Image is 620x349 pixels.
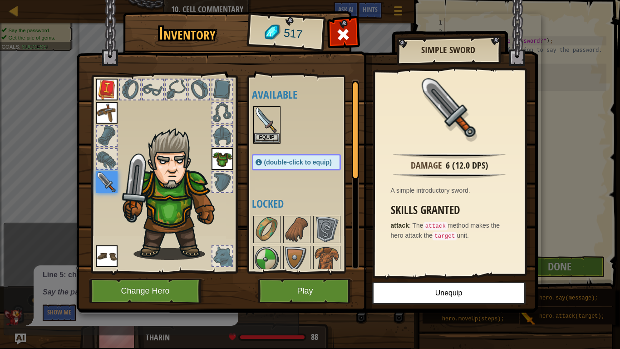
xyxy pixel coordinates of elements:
span: 517 [283,25,303,43]
div: A simple introductory sword. [391,186,513,195]
div: Damage [411,159,442,172]
img: portrait.png [254,217,280,242]
button: Equip [254,133,280,143]
div: 6 (12.0 DPS) [446,159,488,172]
img: portrait.png [284,217,310,242]
strong: attack [391,222,409,229]
span: : [409,222,413,229]
img: hr.png [393,173,505,179]
img: portrait.png [96,245,118,267]
span: (double-click to equip) [264,159,332,166]
img: portrait.png [284,247,310,272]
img: portrait.png [314,247,340,272]
button: Change Hero [89,279,204,304]
img: hr.png [393,153,505,159]
h1: Inventory [129,24,245,43]
h4: Available [252,89,359,100]
img: portrait.png [96,102,118,124]
img: portrait.png [96,171,118,193]
img: portrait.png [420,78,479,137]
img: portrait.png [212,148,233,170]
button: Unequip [372,282,526,304]
h3: Skills Granted [391,204,513,216]
button: Play [258,279,353,304]
code: attack [423,222,448,230]
h2: Simple Sword [406,45,491,55]
img: hair_m2.png [118,128,230,260]
img: portrait.png [254,107,280,133]
img: portrait.png [96,79,118,100]
img: portrait.png [254,247,280,272]
h4: Locked [252,198,359,209]
code: target [433,232,457,240]
img: portrait.png [314,217,340,242]
span: The method makes the hero attack the unit. [391,222,500,239]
